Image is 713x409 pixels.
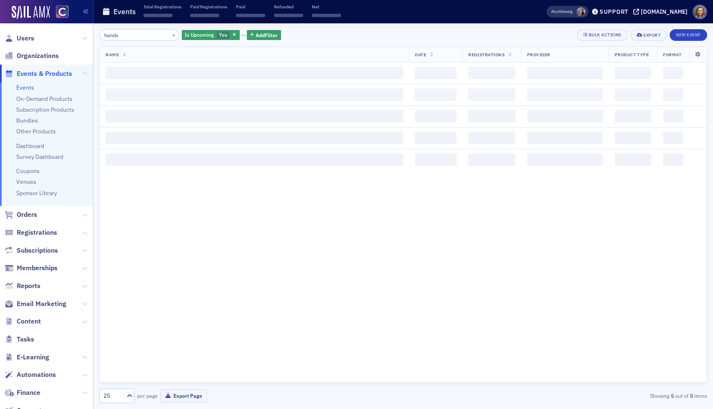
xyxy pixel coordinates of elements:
[670,29,707,41] button: New Event
[5,210,37,219] a: Orders
[615,153,651,166] span: ‌
[5,51,59,60] a: Organizations
[663,67,683,79] span: ‌
[415,153,457,166] span: ‌
[105,132,403,144] span: ‌
[600,8,628,15] div: Support
[527,88,603,101] span: ‌
[527,153,603,166] span: ‌
[219,31,227,38] span: Yes
[527,132,603,144] span: ‌
[103,391,122,400] div: 25
[468,88,515,101] span: ‌
[236,14,265,17] span: ‌
[17,228,57,237] span: Registrations
[190,4,227,10] p: Paid Registrations
[615,52,649,58] span: Product Type
[615,88,651,101] span: ‌
[17,210,37,219] span: Orders
[577,29,628,41] button: Bulk Actions
[641,8,688,15] div: [DOMAIN_NAME]
[5,281,40,291] a: Reports
[415,52,426,58] span: Date
[551,9,559,14] div: Also
[527,52,550,58] span: Provider
[468,132,515,144] span: ‌
[415,110,457,123] span: ‌
[468,110,515,123] span: ‌
[17,281,40,291] span: Reports
[105,67,403,79] span: ‌
[16,189,57,197] a: Sponsor Library
[113,7,136,17] h1: Events
[615,67,651,79] span: ‌
[670,30,707,38] a: New Event
[415,88,457,101] span: ‌
[12,6,50,19] img: SailAMX
[643,33,660,38] div: Export
[274,14,303,17] span: ‌
[17,69,72,78] span: Events & Products
[669,392,675,399] strong: 5
[17,34,34,43] span: Users
[105,110,403,123] span: ‌
[17,246,58,255] span: Subscriptions
[468,52,505,58] span: Registrations
[663,153,683,166] span: ‌
[105,153,403,166] span: ‌
[143,14,173,17] span: ‌
[415,132,457,144] span: ‌
[16,167,40,175] a: Coupons
[50,5,69,20] a: View Homepage
[5,263,58,273] a: Memberships
[663,110,683,123] span: ‌
[16,117,38,124] a: Bundles
[663,88,683,101] span: ‌
[256,31,278,39] span: Add Filter
[663,132,683,144] span: ‌
[17,353,49,362] span: E-Learning
[615,132,651,144] span: ‌
[688,392,694,399] strong: 5
[190,14,219,17] span: ‌
[17,370,56,379] span: Automations
[17,317,41,326] span: Content
[415,67,457,79] span: ‌
[105,52,119,58] span: Name
[16,128,56,135] a: Other Products
[17,299,66,309] span: Email Marketing
[143,4,181,10] p: Total Registrations
[56,5,69,18] img: SailAMX
[99,29,179,41] input: Search…
[185,31,214,38] span: Is Upcoming
[577,8,585,16] span: Tiffany Carson
[589,33,621,37] div: Bulk Actions
[312,4,341,10] p: Net
[633,9,690,15] button: [DOMAIN_NAME]
[5,299,66,309] a: Email Marketing
[274,4,303,10] p: Refunded
[137,392,158,399] label: per page
[693,5,707,19] span: Profile
[182,30,240,40] div: Yes
[16,153,63,161] a: Survey Dashboard
[551,9,572,15] span: Viewing
[236,4,265,10] p: Paid
[5,335,34,344] a: Tasks
[161,389,207,402] button: Export Page
[5,69,72,78] a: Events & Products
[16,95,73,103] a: On-Demand Products
[17,335,34,344] span: Tasks
[663,52,681,58] span: Format
[468,153,515,166] span: ‌
[312,14,341,17] span: ‌
[16,106,74,113] a: Subscription Products
[17,388,40,397] span: Finance
[5,246,58,255] a: Subscriptions
[16,142,44,150] a: Dashboard
[17,263,58,273] span: Memberships
[5,370,56,379] a: Automations
[527,110,603,123] span: ‌
[16,84,34,91] a: Events
[16,178,36,186] a: Venues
